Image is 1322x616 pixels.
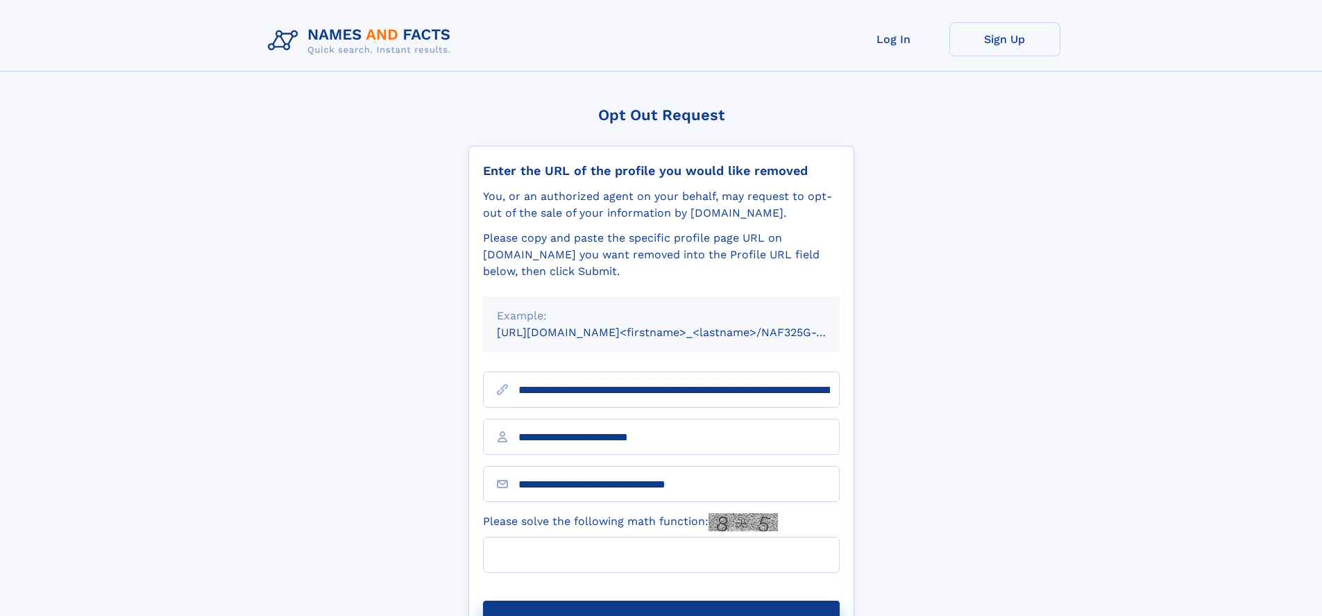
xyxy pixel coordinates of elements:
img: Logo Names and Facts [262,22,462,60]
div: You, or an authorized agent on your behalf, may request to opt-out of the sale of your informatio... [483,188,840,222]
div: Enter the URL of the profile you would like removed [483,163,840,178]
a: Sign Up [949,22,1060,56]
a: Log In [838,22,949,56]
small: [URL][DOMAIN_NAME]<firstname>_<lastname>/NAF325G-xxxxxxxx [497,326,866,339]
label: Please solve the following math function: [483,513,778,531]
div: Opt Out Request [468,106,854,124]
div: Please copy and paste the specific profile page URL on [DOMAIN_NAME] you want removed into the Pr... [483,230,840,280]
div: Example: [497,308,826,324]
